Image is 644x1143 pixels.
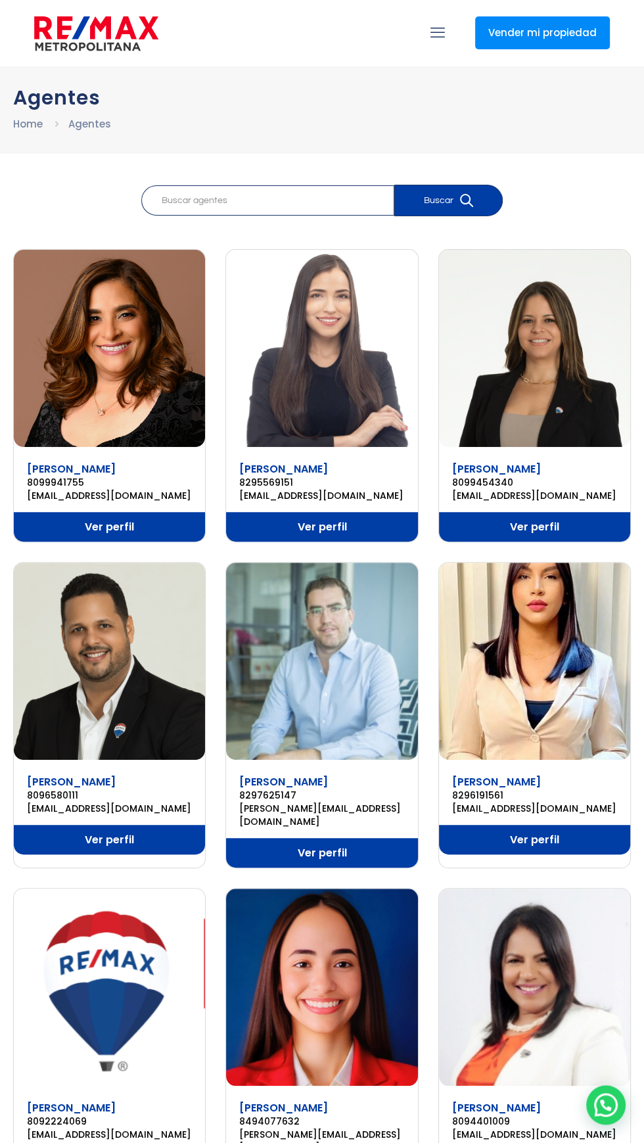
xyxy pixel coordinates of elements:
[14,825,205,854] a: Ver perfil
[27,789,192,802] a: 8096580111
[439,563,630,760] img: Arlenny Castillo
[239,461,328,477] a: [PERSON_NAME]
[439,250,630,447] img: Ariani Sánchez
[239,789,404,802] a: 8297625147
[452,461,541,477] a: [PERSON_NAME]
[226,838,417,868] a: Ver perfil
[27,1128,192,1141] a: [EMAIL_ADDRESS][DOMAIN_NAME]
[226,563,417,760] img: Ariel Grasso
[27,489,192,502] a: [EMAIL_ADDRESS][DOMAIN_NAME]
[452,802,617,815] a: [EMAIL_ADDRESS][DOMAIN_NAME]
[27,1115,192,1128] a: 8092224069
[239,1100,328,1115] a: [PERSON_NAME]
[27,1100,116,1115] a: [PERSON_NAME]
[14,512,205,542] a: Ver perfil
[27,461,116,477] a: [PERSON_NAME]
[226,512,417,542] a: Ver perfil
[475,16,610,49] a: Vender mi propiedad
[141,185,394,216] input: Buscar agentes
[14,889,205,1086] img: Arlenys Guillen
[452,1128,617,1141] a: [EMAIL_ADDRESS][DOMAIN_NAME]
[239,802,404,828] a: [PERSON_NAME][EMAIL_ADDRESS][DOMAIN_NAME]
[439,825,630,854] a: Ver perfil
[226,889,417,1086] img: Ashley Arias
[439,889,630,1086] img: Asilde Marinez
[27,476,192,489] a: 8099941755
[452,1100,541,1115] a: [PERSON_NAME]
[27,802,192,815] a: [EMAIL_ADDRESS][DOMAIN_NAME]
[14,563,205,760] img: Ariel Espinal
[239,476,404,489] a: 8295569151
[239,774,328,789] a: [PERSON_NAME]
[452,476,617,489] a: 8099454340
[426,22,449,44] a: mobile menu
[439,512,630,542] a: Ver perfil
[13,86,631,109] h1: Agentes
[452,1115,617,1128] a: 8094401009
[394,185,503,216] button: Buscar
[452,774,541,789] a: [PERSON_NAME]
[226,250,417,447] img: Ariana Madera
[27,774,116,789] a: [PERSON_NAME]
[239,489,404,502] a: [EMAIL_ADDRESS][DOMAIN_NAME]
[452,789,617,802] a: 8296191561
[13,117,43,131] a: Home
[34,14,158,53] img: remax-metropolitana-logo
[68,116,111,132] li: Agentes
[239,1115,404,1128] a: 8494077632
[452,489,617,502] a: [EMAIL_ADDRESS][DOMAIN_NAME]
[14,250,205,447] img: Arelis Jiminian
